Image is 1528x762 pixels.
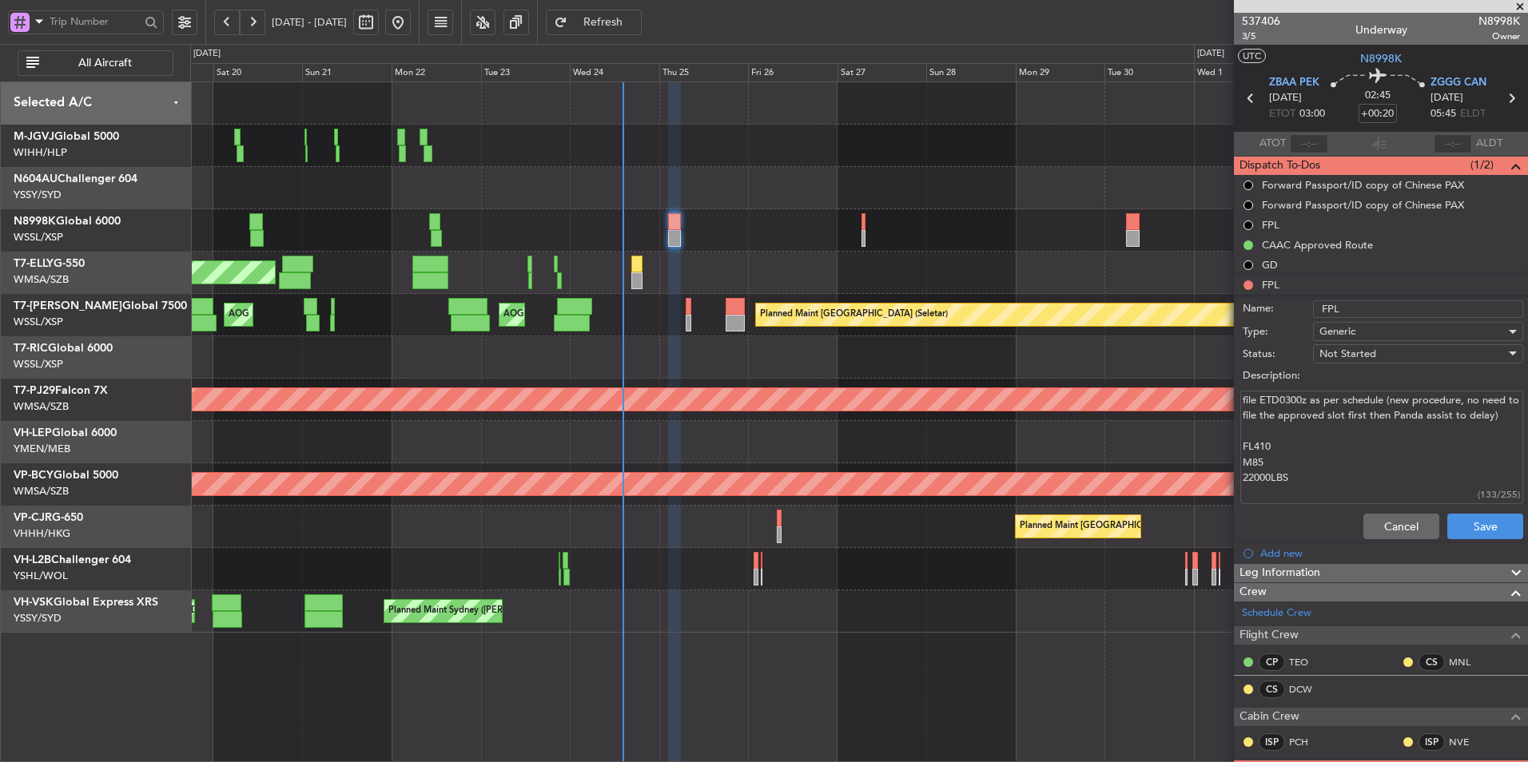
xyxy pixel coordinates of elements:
[1259,681,1285,698] div: CS
[14,597,158,608] a: VH-VSKGlobal Express XRS
[14,554,131,566] a: VH-L2BChallenger 604
[1431,75,1486,91] span: ZGGG CAN
[1020,514,1287,538] div: Planned Maint [GEOGRAPHIC_DATA] ([GEOGRAPHIC_DATA] Intl)
[1242,13,1280,30] span: 537406
[1360,50,1402,67] span: N8998K
[14,300,187,312] a: T7-[PERSON_NAME]Global 7500
[1242,605,1311,621] a: Schedule Crew
[571,17,636,28] span: Refresh
[1478,13,1520,30] span: N8998K
[838,63,927,82] div: Sat 27
[1478,30,1520,43] span: Owner
[14,216,121,227] a: N8998KGlobal 6000
[14,343,48,354] span: T7-RIC
[14,131,54,142] span: M-JGVJ
[14,597,54,608] span: VH-VSK
[1243,324,1313,340] label: Type:
[272,15,347,30] span: [DATE] - [DATE]
[14,427,117,439] a: VH-LEPGlobal 6000
[14,512,83,523] a: VP-CJRG-650
[1290,134,1328,153] input: --:--
[14,526,70,541] a: VHHH/HKG
[1016,63,1105,82] div: Mon 29
[1269,75,1319,91] span: ZBAA PEK
[14,315,63,329] a: WSSL/XSP
[213,63,303,82] div: Sat 20
[14,145,67,160] a: WIHH/HLP
[1194,63,1283,82] div: Wed 1
[14,131,119,142] a: M-JGVJGlobal 5000
[14,484,69,498] a: WMSA/SZB
[1289,735,1325,749] a: PCH
[302,63,392,82] div: Sun 21
[14,188,62,202] a: YSSY/SYD
[570,63,659,82] div: Wed 24
[1262,178,1464,192] div: Forward Passport/ID copy of Chinese PAX
[1363,514,1439,539] button: Cancel
[1319,347,1376,361] span: Not Started
[392,63,481,82] div: Mon 22
[1449,655,1485,669] a: MNL
[1243,301,1313,317] label: Name:
[1419,733,1445,751] div: ISP
[1197,47,1224,61] div: [DATE]
[926,63,1016,82] div: Sun 28
[14,173,58,185] span: N604AU
[1431,106,1456,122] span: 05:45
[1431,90,1463,106] span: [DATE]
[481,63,571,82] div: Tue 23
[1365,88,1391,104] span: 02:45
[1476,136,1502,152] span: ALDT
[14,258,54,269] span: T7-ELLY
[1262,218,1279,232] div: FPL
[1299,106,1325,122] span: 03:00
[503,303,682,327] div: AOG Maint London ([GEOGRAPHIC_DATA])
[1269,90,1302,106] span: [DATE]
[1262,198,1464,212] div: Forward Passport/ID copy of Chinese PAX
[1460,106,1486,122] span: ELDT
[1289,655,1325,669] a: TEO
[14,569,68,583] a: YSHL/WOL
[748,63,838,82] div: Fri 26
[14,442,70,456] a: YMEN/MEB
[1259,733,1285,751] div: ISP
[14,343,113,354] a: T7-RICGlobal 6000
[229,303,404,327] div: AOG Maint [GEOGRAPHIC_DATA] (Seletar)
[14,554,51,566] span: VH-L2B
[760,303,948,327] div: Planned Maint [GEOGRAPHIC_DATA] (Seletar)
[1269,106,1295,122] span: ETOT
[1259,136,1286,152] span: ATOT
[1262,258,1278,272] div: GD
[14,357,63,371] a: WSSL/XSP
[1243,347,1313,363] label: Status:
[1447,514,1523,539] button: Save
[546,10,642,35] button: Refresh
[14,385,55,396] span: T7-PJ29
[14,300,122,312] span: T7-[PERSON_NAME]
[1240,626,1299,645] span: Flight Crew
[1259,653,1285,671] div: CP
[659,63,749,82] div: Thu 25
[1240,157,1320,175] span: Dispatch To-Dos
[193,47,221,61] div: [DATE]
[388,599,574,623] div: Planned Maint Sydney ([PERSON_NAME] Intl)
[1289,682,1325,697] a: DCW
[1419,653,1445,671] div: CS
[14,385,108,396] a: T7-PJ29Falcon 7X
[1478,487,1520,502] div: (133/255)
[1104,63,1194,82] div: Tue 30
[14,399,69,414] a: WMSA/SZB
[1355,22,1407,38] div: Underway
[42,58,168,69] span: All Aircraft
[14,230,63,244] a: WSSL/XSP
[1242,30,1280,43] span: 3/5
[1238,49,1266,63] button: UTC
[1262,238,1373,252] div: CAAC Approved Route
[1319,324,1355,339] span: Generic
[14,216,56,227] span: N8998K
[1240,708,1299,726] span: Cabin Crew
[14,173,137,185] a: N604AUChallenger 604
[14,611,62,625] a: YSSY/SYD
[50,10,140,34] input: Trip Number
[1240,583,1267,601] span: Crew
